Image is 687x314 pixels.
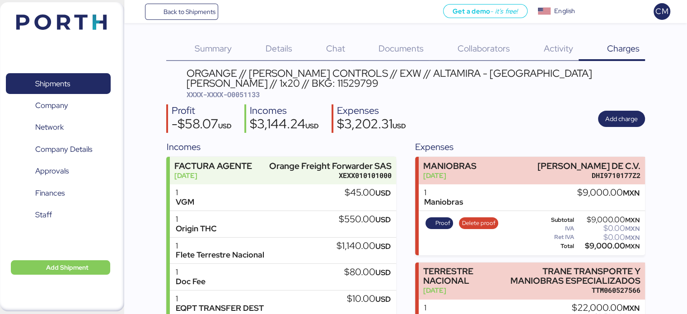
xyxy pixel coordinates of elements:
span: Finances [35,187,65,200]
a: Approvals [6,161,111,182]
span: USD [218,122,232,130]
div: Orange Freight Forwarder SAS [269,161,392,171]
div: Incomes [166,140,396,154]
div: 1 [175,241,264,251]
div: ORGANGE // [PERSON_NAME] CONTROLS // EXW // ALTAMIRA - [GEOGRAPHIC_DATA][PERSON_NAME] // 1x20 // ... [187,68,645,89]
div: $1,140.00 [336,241,391,251]
a: Company Details [6,139,111,160]
span: Network [35,121,64,134]
div: $550.00 [339,215,391,225]
span: USD [375,241,391,251]
div: TTM060527566 [510,286,640,295]
span: MXN [623,303,640,313]
div: TERRESTRE NACIONAL [423,267,506,286]
span: MXN [623,188,640,198]
span: Summary [195,42,232,54]
span: Company [35,99,68,112]
button: Proof [425,217,453,229]
div: $10.00 [347,294,391,304]
span: XXXX-XXXX-O0051133 [187,90,260,99]
span: Back to Shipments [163,6,215,17]
span: USD [393,122,406,130]
span: USD [375,215,391,225]
span: MXN [625,242,640,250]
a: Company [6,95,111,116]
span: Company Details [35,143,92,156]
span: Shipments [35,77,70,90]
span: Approvals [35,164,69,178]
div: Subtotal [542,217,574,223]
button: Delete proof [459,217,498,229]
span: Delete proof [462,218,495,228]
div: $22,000.00 [572,303,640,313]
div: [DATE] [174,171,252,180]
span: Collaborators [458,42,510,54]
div: Expenses [415,140,645,154]
div: -$58.07 [172,117,232,133]
span: Documents [379,42,424,54]
div: $9,000.00 [576,243,640,249]
span: Chat [326,42,345,54]
div: [DATE] [423,171,477,180]
div: Ret IVA [542,234,574,240]
button: Add Shipment [11,260,110,275]
div: Total [542,243,574,249]
div: Origin THC [175,224,216,234]
div: Maniobras [424,197,463,207]
div: 1 [175,294,263,304]
span: USD [375,267,391,277]
div: $3,144.24 [250,117,319,133]
a: Network [6,117,111,138]
a: Back to Shipments [145,4,219,20]
div: TRANE TRANSPORTE Y MANIOBRAS ESPECIALIZADOS [510,267,640,286]
div: $0.00 [576,234,640,241]
div: VGM [175,197,194,207]
div: 1 [424,303,513,313]
div: [DATE] [423,286,506,295]
span: CM [655,5,668,17]
div: 1 [175,267,205,277]
div: Doc Fee [175,277,205,286]
div: [PERSON_NAME] DE C.V. [537,161,640,171]
div: $80.00 [344,267,391,277]
div: $9,000.00 [576,216,640,223]
div: $45.00 [345,188,391,198]
div: English [554,6,575,16]
div: IVA [542,225,574,232]
div: XEXX010101000 [269,171,392,180]
button: Menu [130,4,145,19]
span: Add Shipment [46,262,89,273]
span: USD [375,294,391,304]
div: 1 [424,188,463,197]
div: 1 [175,215,216,224]
span: MXN [625,234,640,242]
div: MANIOBRAS [423,161,477,171]
div: Expenses [337,104,406,117]
span: Proof [435,218,450,228]
span: USD [305,122,319,130]
span: MXN [625,216,640,224]
span: MXN [625,225,640,233]
span: Activity [544,42,573,54]
span: Charges [607,42,639,54]
a: Shipments [6,73,111,94]
div: $3,202.31 [337,117,406,133]
div: $0.00 [576,225,640,232]
span: Add charge [605,113,638,124]
div: Incomes [250,104,319,117]
div: Profit [172,104,232,117]
div: Flete Terrestre Nacional [175,250,264,260]
button: Add charge [598,111,645,127]
div: 1 [175,188,194,197]
a: Finances [6,183,111,204]
span: Staff [35,208,52,221]
span: USD [375,188,391,198]
div: $9,000.00 [577,188,640,198]
div: DHI9710177Z2 [537,171,640,180]
span: Details [266,42,292,54]
a: Staff [6,205,111,225]
div: FACTURA AGENTE [174,161,252,171]
div: EQPT TRANSFER DEST [175,304,263,313]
